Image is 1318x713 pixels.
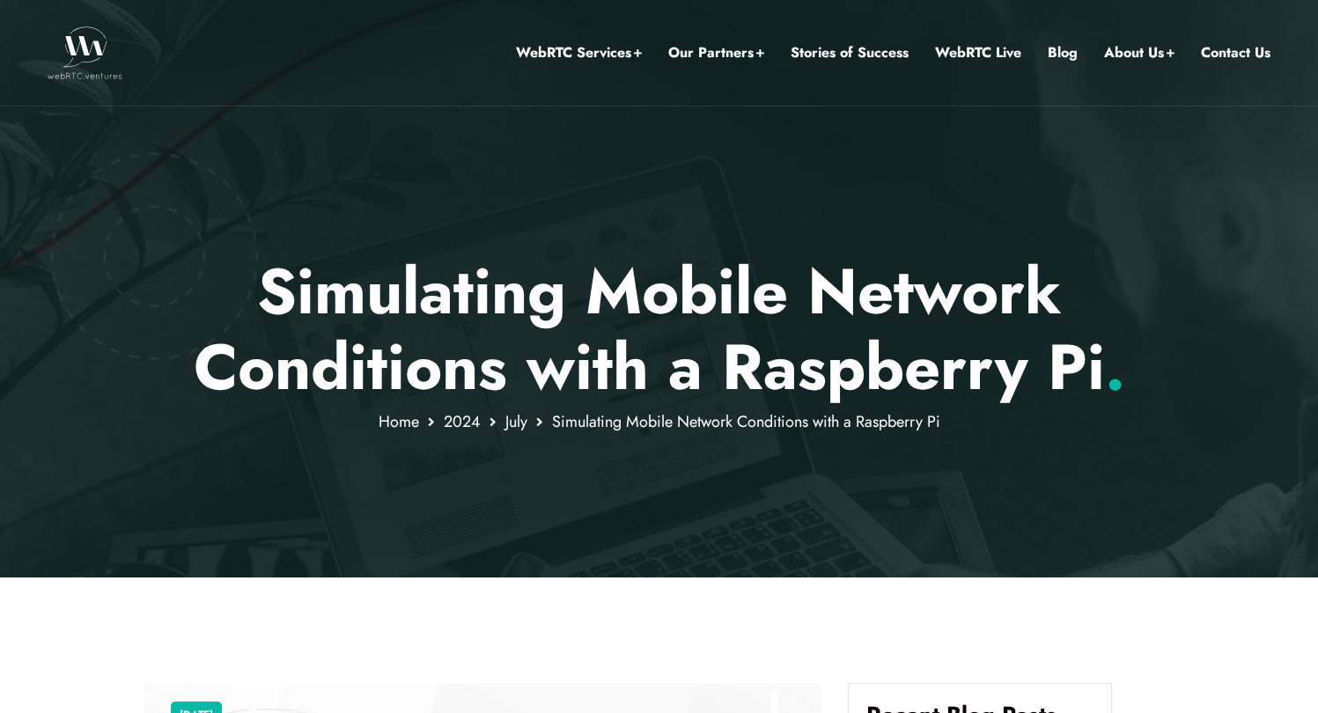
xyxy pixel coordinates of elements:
[444,410,481,433] a: 2024
[1201,41,1270,64] a: Contact Us
[379,410,419,433] a: Home
[791,41,909,64] a: Stories of Success
[144,254,1174,406] p: Simulating Mobile Network Conditions with a Raspberry Pi
[505,410,527,433] a: July
[1104,41,1174,64] a: About Us
[935,41,1021,64] a: WebRTC Live
[516,41,642,64] a: WebRTC Services
[48,26,122,79] img: WebRTC.ventures
[552,410,940,433] span: Simulating Mobile Network Conditions with a Raspberry Pi
[1105,321,1125,413] span: .
[668,41,764,64] a: Our Partners
[1048,41,1078,64] a: Blog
